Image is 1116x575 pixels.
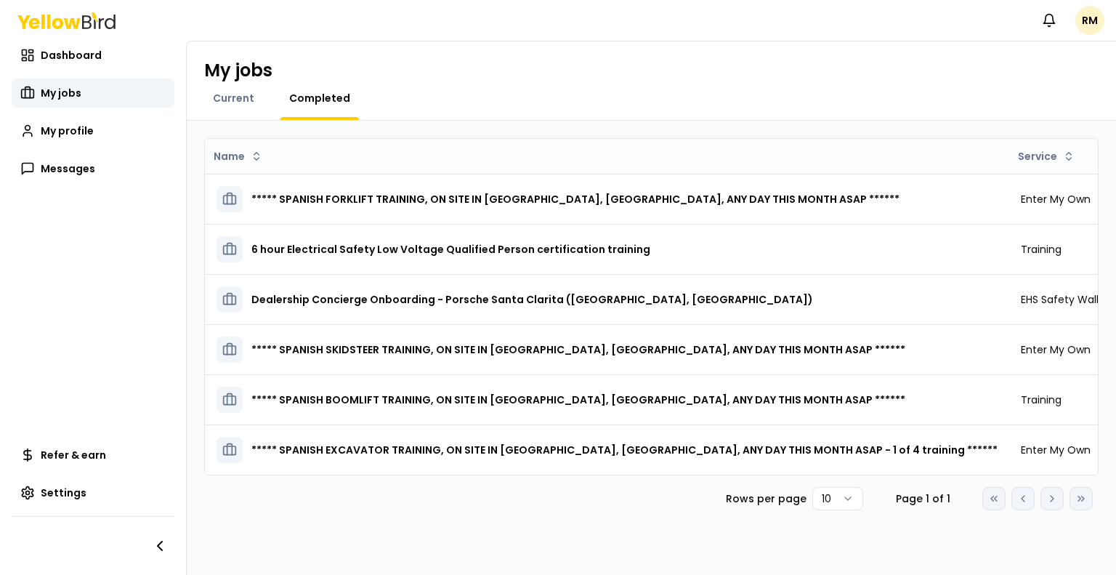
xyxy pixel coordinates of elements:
[1018,149,1057,164] span: Service
[12,441,174,470] a: Refer & earn
[726,491,806,506] p: Rows per page
[1021,242,1062,257] span: Training
[886,491,959,506] div: Page 1 of 1
[289,91,350,105] span: Completed
[1021,342,1091,357] span: Enter My Own
[41,48,102,63] span: Dashboard
[12,154,174,183] a: Messages
[1021,443,1091,457] span: Enter My Own
[41,486,86,500] span: Settings
[41,161,95,176] span: Messages
[251,437,998,463] h3: ***** SPANISH EXCAVATOR TRAINING, ON SITE IN [GEOGRAPHIC_DATA], [GEOGRAPHIC_DATA], ANY DAY THIS M...
[41,86,81,100] span: My jobs
[1021,393,1062,407] span: Training
[1012,145,1080,168] button: Service
[12,116,174,145] a: My profile
[1021,192,1091,206] span: Enter My Own
[41,448,106,462] span: Refer & earn
[41,124,94,138] span: My profile
[204,59,272,82] h1: My jobs
[12,79,174,108] a: My jobs
[251,286,813,313] h3: Dealership Concierge Onboarding - Porsche Santa Clarita ([GEOGRAPHIC_DATA], [GEOGRAPHIC_DATA])
[251,337,905,363] h3: ***** SPANISH SKIDSTEER TRAINING, ON SITE IN [GEOGRAPHIC_DATA], [GEOGRAPHIC_DATA], ANY DAY THIS M...
[251,186,899,212] h3: ***** SPANISH FORKLIFT TRAINING, ON SITE IN [GEOGRAPHIC_DATA], [GEOGRAPHIC_DATA], ANY DAY THIS MO...
[12,41,174,70] a: Dashboard
[208,145,268,168] button: Name
[251,236,650,262] h3: 6 hour Electrical Safety Low Voltage Qualified Person certification training
[213,91,254,105] span: Current
[204,91,263,105] a: Current
[1075,6,1104,35] span: RM
[12,478,174,507] a: Settings
[251,387,905,413] h3: ***** SPANISH BOOMLIFT TRAINING, ON SITE IN [GEOGRAPHIC_DATA], [GEOGRAPHIC_DATA], ANY DAY THIS MO...
[214,149,245,164] span: Name
[280,91,359,105] a: Completed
